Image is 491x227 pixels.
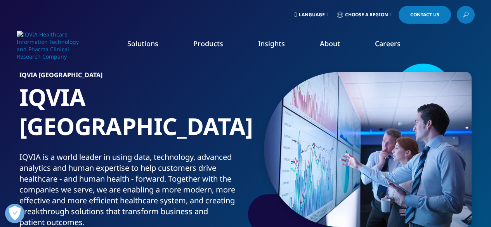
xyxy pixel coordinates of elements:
[19,72,243,83] h6: IQVIA [GEOGRAPHIC_DATA]
[127,39,158,48] a: Solutions
[264,72,472,227] img: 139_reviewing-data-on-screens.jpg
[345,12,388,18] span: Choose a Region
[299,12,325,18] span: Language
[5,204,24,223] button: Open Preferences
[19,83,243,152] h1: IQVIA [GEOGRAPHIC_DATA]
[82,27,475,64] nav: Primary
[320,39,340,48] a: About
[399,6,451,24] a: Contact Us
[258,39,285,48] a: Insights
[17,31,79,60] img: IQVIA Healthcare Information Technology and Pharma Clinical Research Company
[375,39,401,48] a: Careers
[410,12,439,17] span: Contact Us
[193,39,223,48] a: Products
